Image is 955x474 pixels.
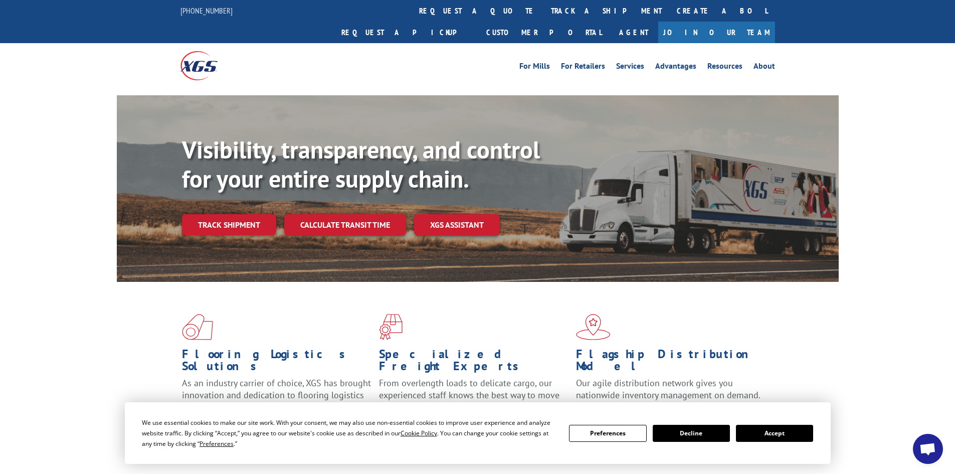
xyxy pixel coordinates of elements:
[401,429,437,437] span: Cookie Policy
[753,62,775,73] a: About
[379,348,568,377] h1: Specialized Freight Experts
[479,22,609,43] a: Customer Portal
[576,377,760,401] span: Our agile distribution network gives you nationwide inventory management on demand.
[519,62,550,73] a: For Mills
[142,417,557,449] div: We use essential cookies to make our site work. With your consent, we may also use non-essential ...
[655,62,696,73] a: Advantages
[182,214,276,235] a: Track shipment
[200,439,234,448] span: Preferences
[576,348,766,377] h1: Flagship Distribution Model
[125,402,831,464] div: Cookie Consent Prompt
[736,425,813,442] button: Accept
[182,348,371,377] h1: Flooring Logistics Solutions
[913,434,943,464] div: Open chat
[576,314,611,340] img: xgs-icon-flagship-distribution-model-red
[569,425,646,442] button: Preferences
[414,214,500,236] a: XGS ASSISTANT
[616,62,644,73] a: Services
[658,22,775,43] a: Join Our Team
[379,314,403,340] img: xgs-icon-focused-on-flooring-red
[334,22,479,43] a: Request a pickup
[182,377,371,413] span: As an industry carrier of choice, XGS has brought innovation and dedication to flooring logistics...
[707,62,742,73] a: Resources
[182,314,213,340] img: xgs-icon-total-supply-chain-intelligence-red
[180,6,233,16] a: [PHONE_NUMBER]
[561,62,605,73] a: For Retailers
[653,425,730,442] button: Decline
[379,377,568,422] p: From overlength loads to delicate cargo, our experienced staff knows the best way to move your fr...
[182,134,540,194] b: Visibility, transparency, and control for your entire supply chain.
[284,214,406,236] a: Calculate transit time
[609,22,658,43] a: Agent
